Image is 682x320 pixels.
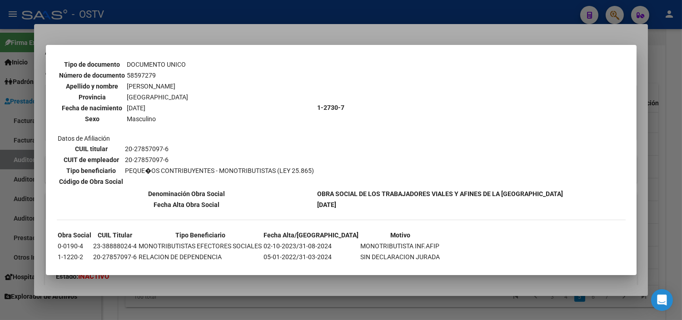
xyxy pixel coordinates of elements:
th: CUIT de empleador [59,155,124,165]
th: Código de Obra Social [59,177,124,187]
td: 0-0190-4 [58,241,92,251]
b: 1-2730-7 [318,104,345,111]
td: Datos personales Datos de Afiliación [58,27,316,188]
td: DOCUMENTO UNICO [127,59,232,69]
th: Fecha Alta/[GEOGRAPHIC_DATA] [264,230,359,240]
th: Motivo [360,230,441,240]
th: Fecha Alta Obra Social [58,200,316,210]
th: Número de documento [59,70,126,80]
td: PEQUE�OS CONTRIBUYENTES - MONOTRIBUTISTAS (LEY 25.865) [125,166,315,176]
th: Tipo Beneficiario [139,230,263,240]
th: Obra Social [58,230,92,240]
th: Apellido y nombre [59,81,126,91]
td: Masculino [127,114,232,124]
td: 05-01-2022/31-03-2024 [264,252,359,262]
td: MONOTRIBUTISTA INF.AFIP [360,241,441,251]
th: Sexo [59,114,126,124]
td: 20-27857097-6 [93,252,138,262]
th: Fecha de nacimiento [59,103,126,113]
th: CUIL Titular [93,230,138,240]
td: 23-38888024-4 [93,241,138,251]
th: Provincia [59,92,126,102]
td: [DATE] [127,103,232,113]
td: [GEOGRAPHIC_DATA] [127,92,232,102]
td: 1-1220-2 [58,252,92,262]
th: Denominación Obra Social [58,189,316,199]
td: 02-10-2023/31-08-2024 [264,241,359,251]
td: MONOTRIBUTISTAS EFECTORES SOCIALES [139,241,263,251]
th: Tipo beneficiario [59,166,124,176]
b: OBRA SOCIAL DE LOS TRABAJADORES VIALES Y AFINES DE LA [GEOGRAPHIC_DATA] [318,190,563,197]
th: CUIL titular [59,144,124,154]
td: [PERSON_NAME] [127,81,232,91]
b: [DATE] [318,201,337,208]
td: SIN DECLARACION JURADA [360,252,441,262]
td: 20-27857097-6 [125,155,315,165]
td: 20-27857097-6 [125,144,315,154]
th: Tipo de documento [59,59,126,69]
td: 58597279 [127,70,232,80]
td: RELACION DE DEPENDENCIA [139,252,263,262]
div: Open Intercom Messenger [651,289,673,311]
